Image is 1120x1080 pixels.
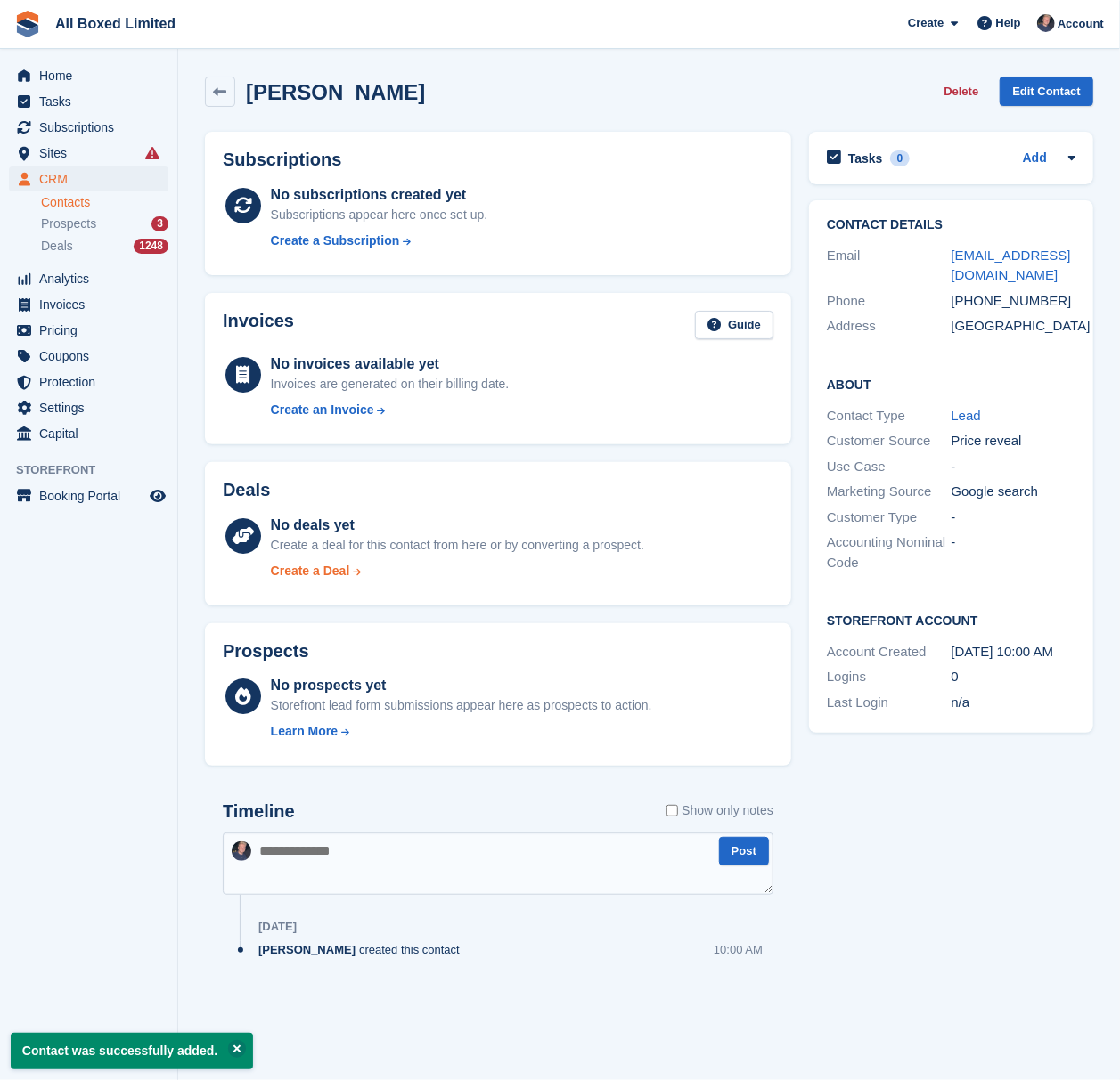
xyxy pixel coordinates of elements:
span: Storefront [16,461,177,479]
div: Address [827,316,952,337]
a: menu [9,318,168,343]
div: Invoices are generated on their billing date. [271,375,510,394]
div: Create a Deal [271,562,350,581]
a: menu [9,292,168,317]
div: [PHONE_NUMBER] [952,291,1076,312]
span: Protection [39,369,146,394]
div: Create a Subscription [271,231,400,250]
h2: Timeline [223,801,295,822]
a: menu [9,344,168,369]
div: [DATE] [258,920,297,934]
a: menu [9,395,168,420]
div: 0 [890,150,911,166]
div: Storefront lead form submissions appear here as prospects to action. [271,696,652,715]
span: Home [39,63,146,88]
img: Dan Goss [1037,14,1055,32]
div: created this contact [258,941,469,958]
i: Smart entry sync failures have occurred [145,146,159,160]
img: Dan Goss [232,841,251,861]
a: Preview store [147,485,168,507]
a: Guide [695,311,773,340]
div: Last Login [827,693,952,713]
div: Subscriptions appear here once set up. [271,206,488,224]
h2: Tasks [848,150,883,166]
span: Deals [41,238,73,255]
div: Google search [952,482,1076,502]
span: Tasks [39,89,146,114]
div: n/a [952,693,1076,713]
a: Lead [952,408,981,423]
div: Customer Type [827,508,952,528]
a: [EMAIL_ADDRESS][DOMAIN_NAME] [952,248,1071,283]
div: [GEOGRAPHIC_DATA] [952,316,1076,337]
a: menu [9,141,168,166]
button: Delete [936,77,985,106]
div: - [952,508,1076,528]
span: Pricing [39,318,146,343]
span: Create [908,14,944,32]
div: Customer Source [827,431,952,451]
div: No deals yet [271,515,644,536]
div: Create a deal for this contact from here or by converting a prospect. [271,536,644,555]
span: Booking Portal [39,483,146,508]
span: Account [1058,15,1104,33]
a: Create a Deal [271,562,644,581]
a: Create a Subscription [271,231,488,250]
div: Account Created [827,642,952,662]
span: Analytics [39,266,146,291]
span: Prospects [41,215,96,232]
div: Accounting Nominal Code [827,532,952,572]
div: 3 [151,216,168,231]
label: Show only notes [666,801,773,820]
div: No prospects yet [271,675,652,696]
div: No invoices available yet [271,353,510,375]
div: 1248 [134,239,168,254]
a: Learn More [271,722,652,741]
img: stora-icon-8386f47178a22dfd0bd8f6a31ec36ba5ce8667c1dd55bd0f319d3a0aa187defe.svg [14,11,41,37]
span: Subscriptions [39,115,146,140]
div: No subscriptions created yet [271,184,488,206]
a: menu [9,266,168,291]
div: [DATE] 10:00 AM [952,642,1076,662]
a: menu [9,89,168,114]
span: Settings [39,395,146,420]
button: Post [719,837,769,866]
span: Invoices [39,292,146,317]
span: Capital [39,421,146,446]
div: Marketing Source [827,482,952,502]
a: All Boxed Limited [48,9,183,38]
span: Sites [39,141,146,166]
span: Coupons [39,344,146,369]
div: Phone [827,291,952,312]
div: Learn More [271,722,338,741]
div: - [952,457,1076,477]
input: Show only notes [666,801,678,820]
a: Edit Contact [1000,77,1093,106]
span: CRM [39,166,146,191]
h2: Subscriptions [223,150,773,170]
h2: Contact Details [827,218,1075,232]
span: Help [996,14,1021,32]
div: Create an Invoice [271,401,374,419]
h2: About [827,375,1075,393]
div: - [952,532,1076,572]
h2: Storefront Account [827,611,1075,629]
a: menu [9,63,168,88]
div: Price reveal [952,431,1076,451]
a: menu [9,421,168,446]
div: Contact Type [827,406,952,426]
a: Create an Invoice [271,401,510,419]
a: Prospects 3 [41,215,168,233]
a: Contacts [41,194,168,211]
span: [PERSON_NAME] [258,941,356,958]
div: 0 [952,667,1076,687]
div: Logins [827,667,952,687]
div: Use Case [827,457,952,477]
h2: Prospects [223,641,309,662]
h2: Deals [223,480,270,500]
div: 10:00 AM [714,941,763,958]
a: Deals 1248 [41,237,168,256]
h2: Invoices [223,311,294,340]
a: menu [9,369,168,394]
p: Contact was successfully added. [11,1033,253,1069]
